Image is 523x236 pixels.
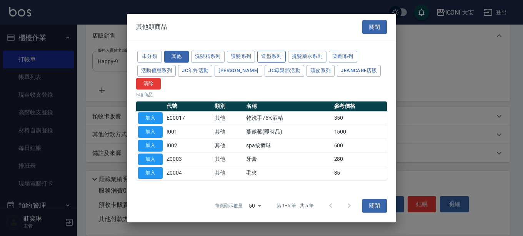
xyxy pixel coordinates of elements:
td: 其他 [213,139,244,152]
td: 其他 [213,152,244,166]
button: [PERSON_NAME] [215,65,262,77]
td: 乾洗手75%酒精 [244,111,332,125]
td: 其他 [213,125,244,139]
p: 第 1–5 筆 共 5 筆 [276,202,314,209]
div: 50 [246,195,264,216]
button: 染劑系列 [329,51,357,63]
button: 加入 [138,112,163,124]
td: 其他 [213,111,244,125]
td: 350 [332,111,387,125]
td: 600 [332,139,387,152]
th: 參考價格 [332,101,387,111]
th: 代號 [165,101,213,111]
button: 燙髮藥水系列 [288,51,326,63]
td: I002 [165,139,213,152]
td: I001 [165,125,213,139]
td: 其他 [213,166,244,180]
button: 護髮系列 [227,51,255,63]
td: 蔓越莓(即時品) [244,125,332,139]
button: JC母親節活動 [265,65,304,77]
button: 洗髪精系列 [191,51,225,63]
td: Z0003 [165,152,213,166]
td: 毛夾 [244,166,332,180]
button: 頭皮系列 [306,65,335,77]
button: 關閉 [362,199,387,213]
td: 1500 [332,125,387,139]
button: 加入 [138,153,163,165]
button: 其他 [164,51,189,63]
td: 280 [332,152,387,166]
th: 類別 [213,101,244,111]
td: 35 [332,166,387,180]
button: 清除 [136,78,161,90]
button: JeanCare店販 [337,65,381,77]
th: 名稱 [244,101,332,111]
p: 每頁顯示數量 [215,202,243,209]
td: E00017 [165,111,213,125]
button: 加入 [138,167,163,179]
span: 其他類商品 [136,23,167,31]
p: 5 項商品 [136,91,387,98]
button: 加入 [138,126,163,138]
button: JC年終活動 [178,65,212,77]
button: 關閉 [362,20,387,34]
button: 活動優惠系列 [137,65,176,77]
td: spa按擵球 [244,139,332,152]
td: Z0004 [165,166,213,180]
button: 未分類 [137,51,162,63]
button: 加入 [138,140,163,152]
td: 牙膏 [244,152,332,166]
button: 造型系列 [257,51,286,63]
